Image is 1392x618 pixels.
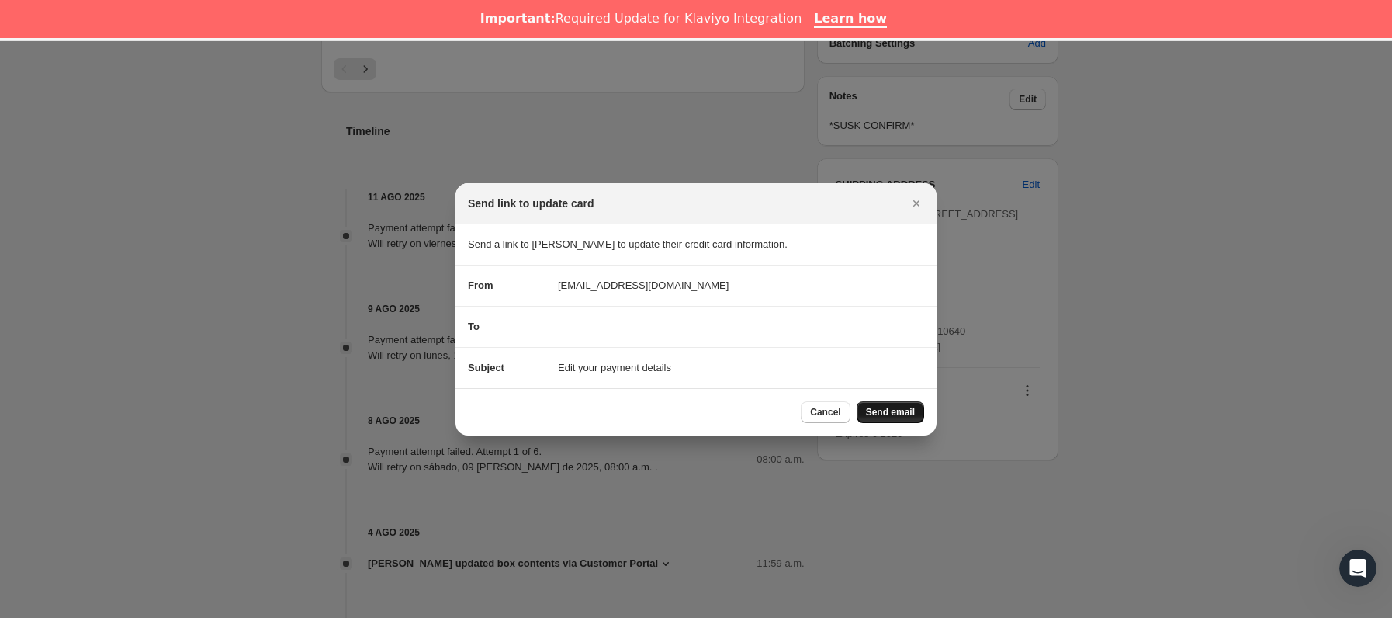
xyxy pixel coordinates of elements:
[810,406,840,418] span: Cancel
[468,196,594,211] h2: Send link to update card
[857,401,924,423] button: Send email
[468,321,480,332] span: To
[468,362,504,373] span: Subject
[1339,550,1376,587] iframe: Intercom live chat
[480,11,802,26] div: Required Update for Klaviyo Integration
[866,406,915,418] span: Send email
[905,193,927,214] button: Cerrar
[801,401,850,423] button: Cancel
[814,11,887,28] a: Learn how
[468,237,924,252] p: Send a link to [PERSON_NAME] to update their credit card information.
[468,279,493,291] span: From
[558,360,671,376] span: Edit your payment details
[480,11,556,26] b: Important:
[558,278,729,293] span: [EMAIL_ADDRESS][DOMAIN_NAME]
